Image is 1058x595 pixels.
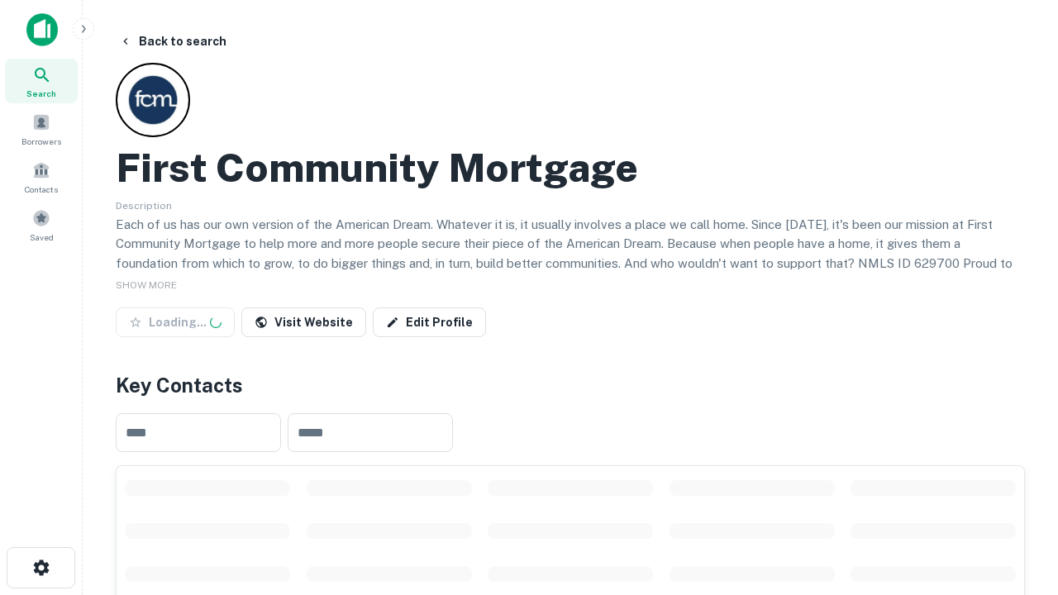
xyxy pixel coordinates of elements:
h2: First Community Mortgage [116,144,638,192]
span: Borrowers [21,135,61,148]
a: Saved [5,202,78,247]
span: Description [116,200,172,212]
iframe: Chat Widget [975,410,1058,489]
p: Each of us has our own version of the American Dream. Whatever it is, it usually involves a place... [116,215,1025,293]
img: capitalize-icon.png [26,13,58,46]
span: Saved [30,231,54,244]
h4: Key Contacts [116,370,1025,400]
button: Back to search [112,26,233,56]
a: Edit Profile [373,307,486,337]
span: SHOW MORE [116,279,177,291]
a: Search [5,59,78,103]
a: Contacts [5,155,78,199]
a: Visit Website [241,307,366,337]
span: Contacts [25,183,58,196]
a: Borrowers [5,107,78,151]
span: Search [26,87,56,100]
